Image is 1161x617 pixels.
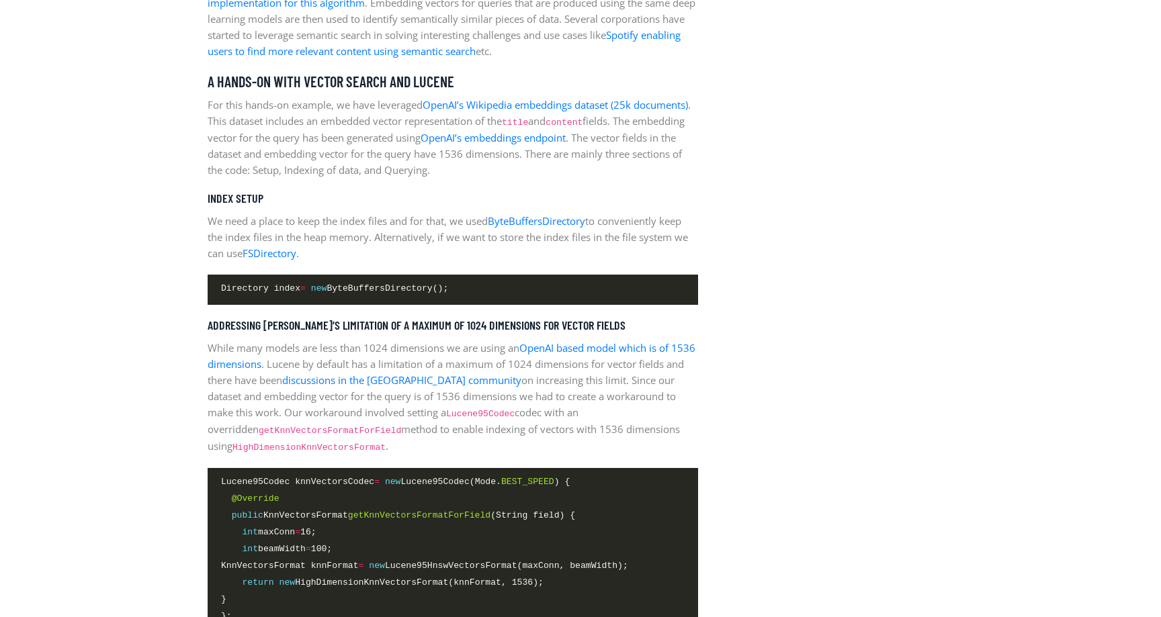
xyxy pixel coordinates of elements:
code: title [502,117,528,128]
p: For this hands-on example, we have leveraged . This dataset includes an embedded vector represent... [208,97,698,178]
a: OpenAI based model which is of 1536 dimensions [208,341,695,371]
span: new [385,477,401,487]
span: KnnVectorsFormat (String field) { [221,508,575,522]
span: = [306,544,311,554]
a: ByteBuffersDirectory [488,214,585,228]
code: content [546,117,583,128]
code: Lucene95Codec [446,409,515,419]
span: public [232,510,263,520]
p: We need a place to keep the index files and for that, we used to conveniently keep the index file... [208,213,698,261]
a: discussions in the [GEOGRAPHIC_DATA] community [282,373,521,387]
a: FSDirectory [243,246,296,260]
span: = [295,527,300,537]
span: = [300,283,306,293]
span: @Override [232,493,279,504]
code: HighDimensionKnnVectorsFormat [232,442,386,453]
span: maxConn 16; [221,525,316,539]
a: OpenAI’s Wikipedia embeddings dataset (25k documents) [423,98,688,111]
h5: Index Setup [208,191,698,206]
span: Lucene95Codec knnVectorsCodec Lucene95Codec(Mode. ) { [221,475,570,489]
h5: Addressing [PERSON_NAME]’s limitation of a maximum of 1024 dimensions for vector fields [208,318,698,333]
span: new [369,561,385,571]
span: = [359,561,364,571]
span: Directory index ByteBuffersDirectory(); [221,281,448,295]
span: return [242,577,273,587]
a: OpenAI’s embeddings endpoint [421,131,566,144]
span: HighDimensionKnnVectorsFormat(knnFormat, 1536); [221,575,544,589]
span: } [221,592,226,606]
span: new [311,283,327,293]
span: beamWidth 100; [221,542,332,556]
span: BEST_SPEED [501,477,554,487]
span: int [242,544,258,554]
h4: A Hands-on with Vector Search and Lucene [208,73,698,90]
p: While many models are less than 1024 dimensions we are using an . Lucene by default has a limitat... [208,340,698,455]
span: getKnnVectorsFormatForField [348,510,490,520]
span: new [279,577,296,587]
span: KnnVectorsFormat knnFormat Lucene95HnswVectorsFormat(maxConn, beamWidth); [221,559,628,573]
code: getKnnVectorsFormatForField [259,426,401,436]
span: = [374,477,380,487]
span: int [242,527,258,537]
